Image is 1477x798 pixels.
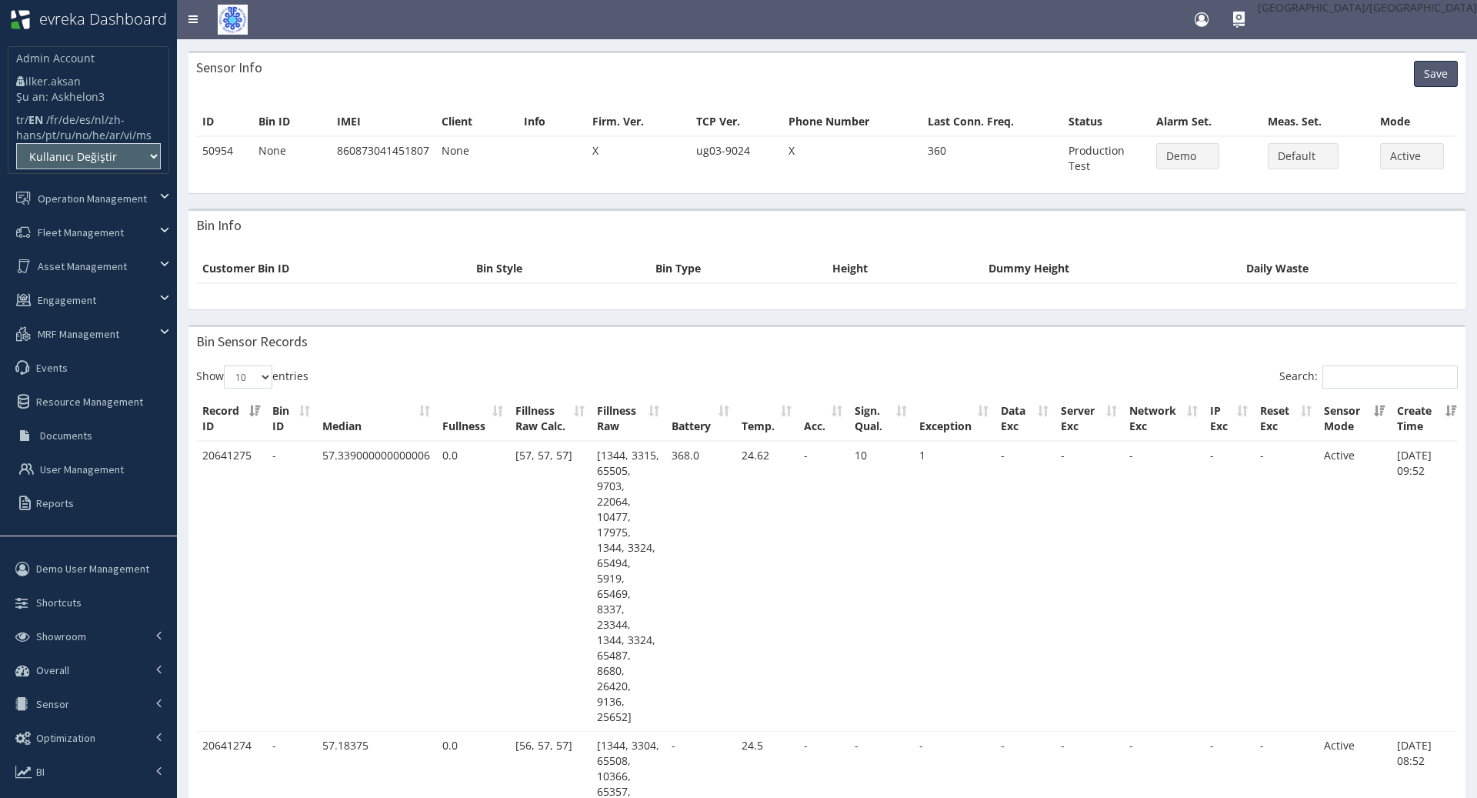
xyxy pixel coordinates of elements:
th: Info [518,108,587,136]
th: Record ID: activate to sort column ascending [196,397,266,441]
td: Active [1318,442,1391,732]
td: 860873041451807 [331,136,435,180]
select: Showentries [224,366,272,389]
h3: Sensor Info [196,61,262,75]
td: 24.62 [735,442,798,732]
li: / / / / / / / / / / / / / [16,112,161,143]
td: - [798,442,849,732]
th: Server Exc: activate to sort column ascending [1055,397,1123,441]
h3: Bin Info [196,219,242,232]
td: 10 [849,442,913,732]
span: Demo [1166,149,1199,164]
a: vi [124,128,132,142]
p: Admin Account [16,51,105,66]
a: pt [45,128,56,142]
span: evreka Dashboard [39,8,167,29]
span: Resource Management [36,395,143,409]
th: Network Exc: activate to sort column ascending [1123,397,1204,441]
th: Acc.: activate to sort column ascending [798,397,849,441]
th: Sign. Qual.: activate to sort column ascending [849,397,913,441]
span: Optimization [36,731,95,745]
th: Daily Waste [1240,255,1458,283]
th: Data Exc: activate to sort column ascending [995,397,1054,441]
input: Search: [1322,366,1458,389]
th: Bin ID [252,108,331,136]
th: Client [435,108,518,136]
span: Showroom [36,629,86,643]
span: Reports [36,496,74,510]
a: no [75,128,88,142]
th: Fillness Raw Calc.: activate to sort column ascending [509,397,591,441]
th: IMEI [331,108,435,136]
label: Search: [1279,366,1458,389]
span: Events [36,361,68,375]
a: Reports [4,486,177,520]
td: - [1055,442,1123,732]
span: Active [1390,149,1424,164]
td: None [435,136,518,180]
button: Demo [1156,143,1219,169]
a: ru [60,128,72,142]
th: Alarm Set. [1150,108,1262,136]
td: 360 [922,136,1062,180]
td: [DATE] 09:52 [1391,442,1462,732]
span: Default [1278,149,1319,164]
h3: Bin Sensor Records [196,335,308,349]
a: de [62,112,75,127]
th: Fullness: activate to sort column ascending [436,397,509,441]
td: X [782,136,922,180]
td: ug03-9024 [690,136,782,180]
span: Operation Management [38,192,147,205]
div: How Do I Use It? [1232,12,1246,25]
span: Shortcuts [36,596,82,609]
span: Asset Management [38,259,127,273]
a: tr [16,112,25,127]
a: zh-hans [16,112,125,142]
td: - [1204,442,1254,732]
span: User Management [40,462,124,476]
th: Battery: activate to sort column ascending [665,397,735,441]
th: Bin Style [470,255,649,283]
td: 368.0 [665,442,735,732]
iframe: JSD widget [1469,790,1477,798]
button: Active [1380,143,1444,169]
td: None [252,136,331,180]
td: 57.339000000000006 [316,442,436,732]
th: Mode [1374,108,1458,136]
td: X [586,136,689,180]
th: Temp.: activate to sort column ascending [735,397,798,441]
th: Dummy Height [982,255,1240,283]
th: Reset Exc: activate to sort column ascending [1254,397,1318,441]
span: Sensor [36,697,69,711]
span: Demo User Management [36,562,149,576]
th: Last Conn. Freq. [922,108,1062,136]
label: Show entries [196,366,308,389]
a: nl [95,112,105,127]
th: Exception: activate to sort column ascending [913,397,995,441]
button: Default [1268,143,1339,169]
th: Height [826,255,982,283]
a: Documents [4,419,177,452]
td: 1 [913,442,995,732]
b: EN [28,112,43,127]
th: Fillness Raw: activate to sort column ascending [591,397,665,441]
a: ar [109,128,120,142]
a: es [79,112,91,127]
td: 20641275 [196,442,266,732]
td: Production Test [1062,136,1149,180]
td: - [1123,442,1204,732]
th: Phone Number [782,108,922,136]
td: [1344, 3315, 65505, 9703, 22064, 10477, 17975, 1344, 3324, 65494, 5919, 65469, 8337, 23344, 1344,... [591,442,665,732]
th: TCP Ver. [690,108,782,136]
button: Save [1414,61,1458,87]
td: - [266,442,316,732]
a: ms [136,128,152,142]
th: Status [1062,108,1149,136]
th: Customer Bin ID [196,255,470,283]
a: he [92,128,105,142]
th: Bin ID: activate to sort column ascending [266,397,316,441]
th: ID [196,108,252,136]
th: Firm. Ver. [586,108,689,136]
a: User Management [4,452,177,486]
th: Median: activate to sort column ascending [316,397,436,441]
